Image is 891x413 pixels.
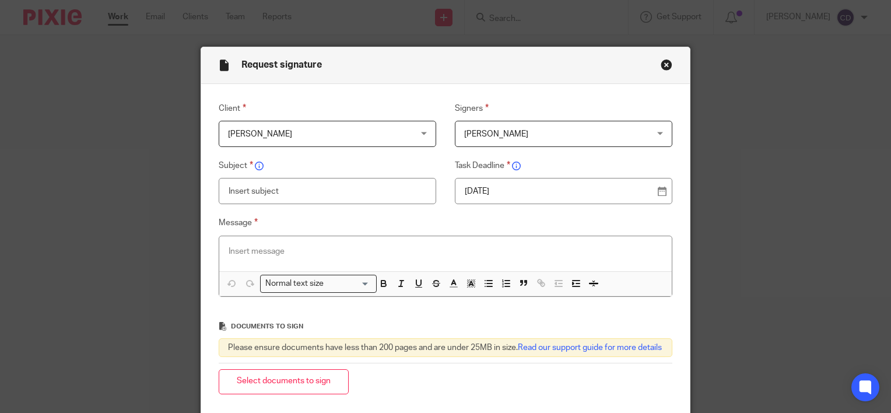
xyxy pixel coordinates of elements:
span: Subject [219,162,253,170]
label: Client [219,101,437,116]
p: [DATE] [465,185,654,197]
span: Task Deadline [455,162,510,170]
button: Close modal [661,59,672,71]
span: Documents to sign [231,323,303,330]
div: Please ensure documents have less than 200 pages and are under 25MB in size. [219,338,672,357]
input: Insert subject [219,178,437,204]
span: Normal text size [263,278,327,290]
div: Search for option [260,275,377,293]
span: [PERSON_NAME] [228,130,292,138]
input: Search for option [328,278,370,290]
label: Signers [455,101,673,116]
span: Request signature [241,60,322,69]
label: Message [219,216,672,230]
a: Read our support guide for more details [518,344,662,352]
span: [PERSON_NAME] [464,130,528,138]
button: Select documents to sign [219,369,349,394]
